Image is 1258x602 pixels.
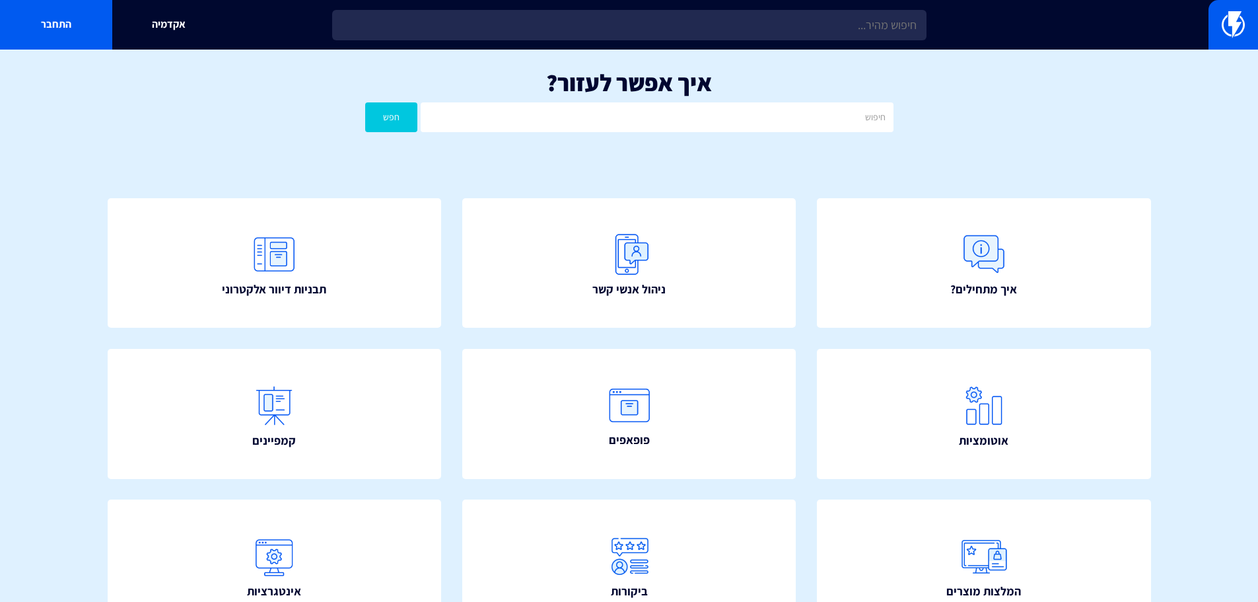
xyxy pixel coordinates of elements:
span: איך מתחילים? [950,281,1017,298]
button: חפש [365,102,418,132]
span: המלצות מוצרים [946,583,1021,600]
a: ניהול אנשי קשר [462,198,796,328]
span: ניהול אנשי קשר [592,281,666,298]
a: קמפיינים [108,349,442,479]
span: אוטומציות [959,432,1008,449]
span: קמפיינים [252,432,296,449]
input: חיפוש מהיר... [332,10,926,40]
span: ביקורות [611,583,648,600]
a: אוטומציות [817,349,1151,479]
a: תבניות דיוור אלקטרוני [108,198,442,328]
span: תבניות דיוור אלקטרוני [222,281,326,298]
span: אינטגרציות [247,583,301,600]
span: פופאפים [609,432,650,449]
input: חיפוש [421,102,893,132]
a: פופאפים [462,349,796,479]
h1: איך אפשר לעזור? [20,69,1238,96]
a: איך מתחילים? [817,198,1151,328]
